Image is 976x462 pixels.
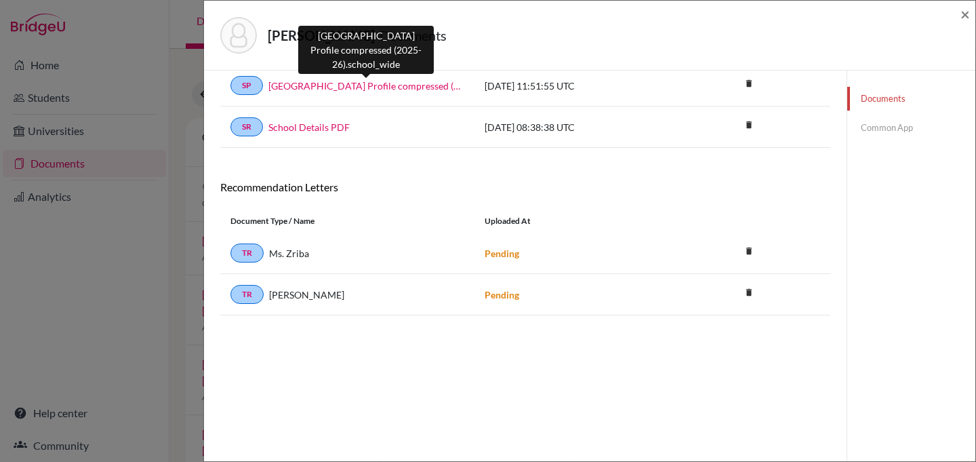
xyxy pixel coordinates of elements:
a: SP [230,76,263,95]
a: delete [739,284,759,303]
div: [DATE] 11:51:55 UTC [474,79,678,93]
i: delete [739,241,759,261]
a: TR [230,244,264,263]
i: delete [739,73,759,94]
i: delete [739,115,759,135]
a: Documents [847,87,975,111]
a: TR [230,285,264,304]
strong: [PERSON_NAME] [268,27,375,43]
a: [GEOGRAPHIC_DATA] Profile compressed (2025-26).school_wide [268,79,464,93]
div: [DATE] 08:38:38 UTC [474,120,678,134]
a: delete [739,243,759,261]
a: Common App [847,116,975,140]
a: delete [739,117,759,135]
i: delete [739,282,759,303]
a: delete [739,75,759,94]
div: Uploaded at [474,215,678,227]
strong: Pending [485,248,519,259]
strong: Pending [485,289,519,301]
div: Document Type / Name [220,215,474,227]
span: Ms. Zriba [269,246,309,261]
button: Close [960,6,970,22]
span: × [960,4,970,24]
div: [GEOGRAPHIC_DATA] Profile compressed (2025-26).school_wide [298,26,434,74]
a: School Details PDF [268,120,350,134]
h6: Recommendation Letters [220,180,830,193]
span: [PERSON_NAME] [269,288,344,302]
a: SR [230,117,263,136]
